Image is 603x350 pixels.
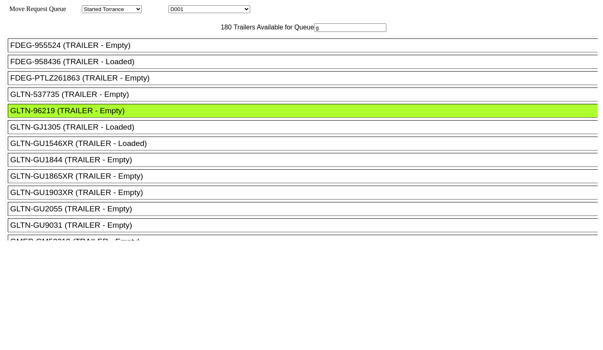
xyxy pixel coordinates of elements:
div: GMEP-GM53319 (TRAILER - Empty) [10,237,603,246]
span: Move Request Queue [5,5,66,12]
div: GLTN-GU1844 (TRAILER - Empty) [10,155,603,164]
div: GLTN-GU1903XR (TRAILER - Empty) [10,188,603,197]
div: GLTN-96219 (TRAILER - Empty) [10,106,603,115]
div: GLTN-GU2055 (TRAILER - Empty) [10,204,603,213]
div: FDEG-955524 (TRAILER - Empty) [10,41,603,50]
span: Location [143,5,167,12]
span: 180 [217,24,232,31]
div: GLTN-GJ1305 (TRAILER - Loaded) [10,123,603,132]
div: FDEG-958436 (TRAILER - Loaded) [10,57,603,66]
input: Filter Available Trailers [314,23,386,32]
span: Area [67,5,80,12]
span: Trailers Available for Queue [232,24,314,31]
div: FDEG-PTLZ261863 (TRAILER - Empty) [10,74,603,83]
div: GLTN-537735 (TRAILER - Empty) [10,90,603,99]
div: GLTN-GU1865XR (TRAILER - Empty) [10,172,603,181]
div: GLTN-GU9031 (TRAILER - Empty) [10,221,603,230]
div: GLTN-GU1546XR (TRAILER - Loaded) [10,139,603,148]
